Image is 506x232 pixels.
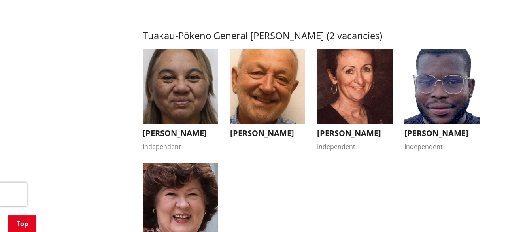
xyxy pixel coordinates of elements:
button: [PERSON_NAME] Independent [317,49,393,152]
div: Independent [317,142,393,151]
img: WO-W-TP__REEVE_V__6x2wf [230,49,306,125]
h3: [PERSON_NAME] [143,128,218,138]
img: WO-W-TP__HENDERSON_S__vus9z [317,49,393,125]
iframe: Messenger Launcher [470,199,498,227]
h3: Tuakau-Pōkeno General [PERSON_NAME] (2 vacancies) [143,30,480,41]
div: Independent [143,142,218,151]
button: [PERSON_NAME] Independent [404,49,480,152]
a: Top [8,215,36,232]
h3: [PERSON_NAME] [404,128,480,138]
button: [PERSON_NAME] [230,49,306,142]
h3: [PERSON_NAME] [317,128,393,138]
button: [PERSON_NAME] Independent [143,49,218,152]
div: Independent [404,142,480,151]
img: WO-W-TP__RODRIGUES_F__FYycs [404,49,480,125]
img: WO-W-TP__NGATAKI_K__WZbRj [143,49,218,125]
h3: [PERSON_NAME] [230,128,306,138]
